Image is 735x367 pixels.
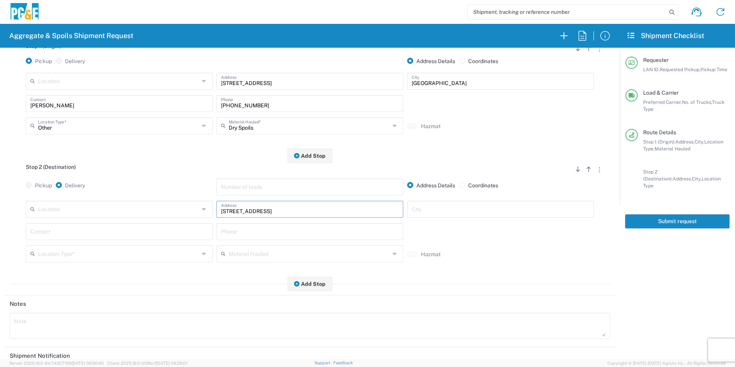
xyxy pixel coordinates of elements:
[655,146,690,152] span: Material Hauled
[9,31,133,40] h2: Aggregate & Spoils Shipment Request
[643,90,678,96] span: Load & Carrier
[643,99,682,105] span: Preferred Carrier,
[314,360,334,365] a: Support
[107,361,187,365] span: Client: 2025.19.0-129fbcf
[682,99,712,105] span: No. of Trucks,
[692,176,702,182] span: City,
[643,139,675,145] span: Stop 1 (Origin):
[673,176,692,182] span: Address,
[288,148,332,163] button: Add Stop
[333,360,353,365] a: Feedback
[421,251,441,258] label: Hazmat
[9,3,40,21] img: pge
[26,164,76,170] span: Stop 2 (Destination)
[156,361,187,365] span: [DATE] 09:39:01
[407,182,455,189] label: Address Details
[467,5,667,19] input: Shipment, tracking or reference number
[10,352,70,360] h2: Shipment Notification
[627,31,704,40] h2: Shipment Checklist
[72,361,104,365] span: [DATE] 09:50:40
[643,67,660,72] span: LAN ID,
[407,58,455,65] label: Address Details
[643,57,668,63] span: Requester
[675,139,695,145] span: Address,
[643,129,676,135] span: Route Details
[625,214,730,229] button: Submit request
[288,277,332,291] button: Add Stop
[10,300,26,308] h2: Notes
[459,182,498,189] label: Coordinates
[459,58,498,65] label: Coordinates
[660,67,700,72] span: Requested Pickup,
[421,123,441,130] label: Hazmat
[607,360,726,367] span: Copyright © [DATE]-[DATE] Agistix Inc., All Rights Reserved
[695,139,704,145] span: City,
[700,67,727,72] span: Pickup Time
[9,361,104,365] span: Server: 2025.19.0-91c74307f99
[643,169,673,182] span: Stop 2 (Destination):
